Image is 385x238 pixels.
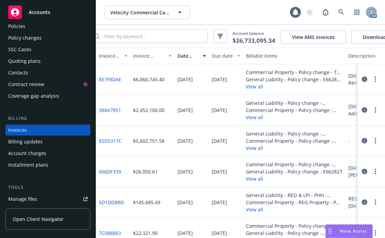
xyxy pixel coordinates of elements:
div: General Liability - Policy change - E662827-PHH-NB [246,130,343,137]
div: Policies [8,21,25,32]
div: $145,685.49 [133,199,160,206]
div: General Liability - Policy change - E662827 [246,168,343,175]
a: Billing updates [5,136,90,147]
div: Commercial Property - REO Property - PHH - E662826 - PHH [246,199,343,206]
div: General Liability - Policy change - E662827 - PHH [246,76,343,83]
button: Invoice ID [96,48,130,64]
a: 5D1DDBBD [99,199,124,206]
div: Tools [5,184,90,191]
div: Billable items [246,52,343,59]
a: 7C088863 [99,229,121,237]
div: General Liability - REO & LPI - PHH - E662827 - PHH [246,192,343,199]
button: Due date [209,48,243,64]
span: Velocity Commercial Capital [110,9,169,16]
button: Billable items [243,48,346,64]
a: Account charges [5,148,90,159]
a: Manage files [5,194,90,205]
div: Quoting plans [8,56,41,67]
div: Contacts [8,67,28,78]
span: $26,733,095.34 [233,36,275,45]
div: Contract review [8,79,44,90]
a: Start snowing [303,5,317,19]
div: [DATE] [177,168,193,175]
div: Commercial Property - Policy change - E662826-MRC-NB [246,222,343,229]
a: Accounts [5,3,90,22]
button: Nova Assist [326,224,373,238]
div: Invoice ID [99,52,120,59]
div: $5,602,751.58 [133,137,164,144]
div: [DATE] [177,137,193,144]
a: 85D5317C [99,137,122,144]
a: Report a Bug [319,5,332,19]
a: Search [334,5,348,19]
div: $22,321.90 [133,229,158,237]
a: Installment plans [5,159,90,170]
div: SSC Cases [8,44,31,55]
button: View all [246,144,343,152]
svg: Search [94,33,99,39]
div: [DATE] [212,199,227,206]
div: Commercial Property - Policy change - E662825 - PHH [246,137,343,144]
div: Invoice amount [133,52,164,59]
a: Contacts [5,67,90,78]
div: Billing [5,115,90,122]
a: Policy changes [5,32,90,43]
div: $26,050.61 [133,168,158,175]
div: Manage files [8,194,37,205]
a: Contract review [5,79,90,90]
a: Policies [5,21,90,32]
span: Accounts [29,10,50,15]
input: Filter by keyword... [99,30,208,43]
div: Policy changes [8,32,42,43]
span: Nova Assist [340,228,367,234]
div: [DATE] [177,229,193,237]
div: [DATE] [212,107,227,114]
button: Date issued [175,48,209,64]
a: Coverage gap analysis [5,90,90,101]
div: Date issued [177,52,199,59]
div: Coverage gap analysis [8,90,59,101]
div: - [348,137,350,144]
div: Commercial Property - Policy change - To be assigned - 3923 - Velocity Commercial Capital - [DATE... [246,69,343,76]
a: 066DF339 [99,168,121,175]
a: Quoting plans [5,56,90,67]
div: Commercial Property - Policy change - E662826 [246,161,343,168]
div: [DATE] [212,76,227,83]
a: SSC Cases [5,44,90,55]
span: Open Client Navigator [13,215,64,223]
button: View all [246,114,343,121]
div: Commercial Property - Policy change - E662825 - PHH [246,107,343,114]
div: Drag to move [326,225,334,238]
a: 8E7F8DAE [99,76,121,83]
div: Billing updates [8,136,43,147]
a: Switch app [350,5,364,19]
a: 388A7851 [99,107,121,114]
button: View all [246,83,343,90]
div: [DATE] [177,76,193,83]
div: [DATE] [212,137,227,144]
div: Due date [212,52,233,59]
button: Velocity Commercial Capital [104,5,190,19]
div: General Liability - Policy change - E662827-MRC-NB [246,229,343,237]
div: Account charges [8,148,46,159]
div: $2,452,100.00 [133,107,164,114]
div: General Liability - Policy change - E662827-PHH-NB [246,99,343,107]
div: Installment plans [8,159,48,170]
button: View all [246,175,343,182]
span: Account balance [233,30,275,42]
div: $6,060,745.40 [133,76,164,83]
a: Invoices [5,125,90,136]
div: [DATE] [177,199,193,206]
button: View all [246,206,343,213]
div: [DATE] [177,107,193,114]
button: View AMS invoices [281,30,346,44]
button: Invoice amount [130,48,175,64]
div: Invoices [8,125,27,136]
div: [DATE] [212,229,227,237]
div: [DATE] [212,168,227,175]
